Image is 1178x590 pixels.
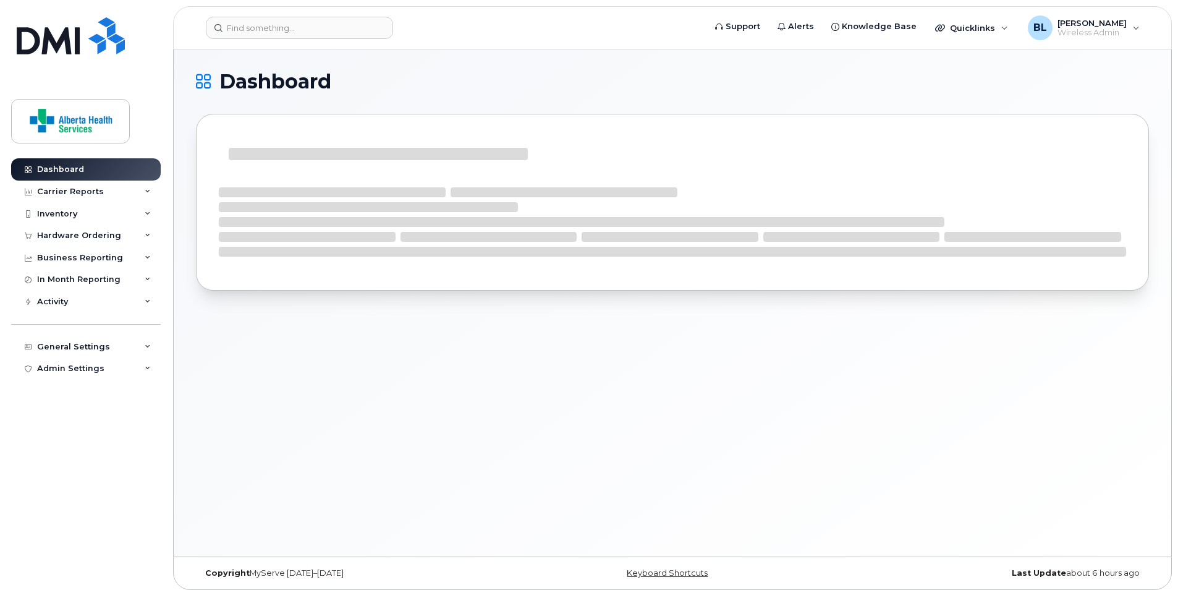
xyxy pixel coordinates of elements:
[831,568,1149,578] div: about 6 hours ago
[627,568,708,578] a: Keyboard Shortcuts
[1012,568,1066,578] strong: Last Update
[219,72,331,91] span: Dashboard
[196,568,514,578] div: MyServe [DATE]–[DATE]
[205,568,250,578] strong: Copyright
